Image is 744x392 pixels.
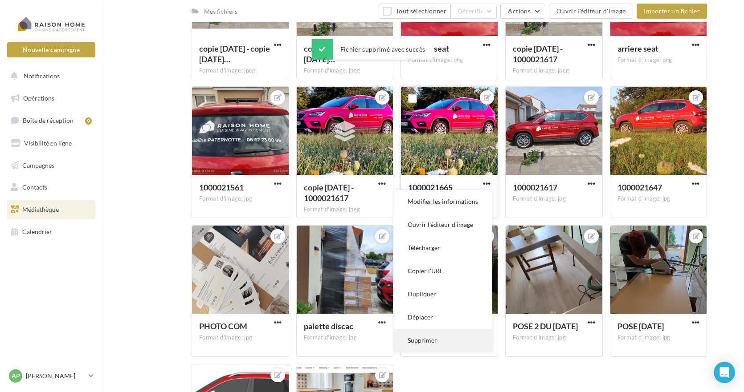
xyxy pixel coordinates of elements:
[304,206,386,214] div: Format d'image: jpeg
[23,117,74,124] span: Boîte de réception
[304,334,386,342] div: Format d'image: jpg
[513,321,578,331] span: POSE 2 DU 16 JUILLET
[513,44,563,64] span: copie 07-08-2025 - 1000021617
[199,67,282,75] div: Format d'image: jpeg
[393,259,492,283] button: Copier l'URL
[513,182,557,192] span: 1000021617
[475,8,482,15] span: (0)
[5,156,97,175] a: Campagnes
[7,368,95,384] a: AP [PERSON_NAME]
[24,139,72,147] span: Visibilité en ligne
[408,56,491,64] div: Format d'image: png
[5,67,94,85] button: Notifications
[199,321,247,331] span: PHOTO COM
[22,206,59,213] span: Médiathèque
[199,44,270,64] span: copie 07-08-2025 - copie 07-08-2025 - copie 07-08-2025 - 1000021617
[549,4,633,19] button: Ouvrir l'éditeur d'image
[5,200,97,219] a: Médiathèque
[304,44,375,64] span: copie 07-08-2025 - copie 07-08-2025 - 1000021617
[393,306,492,329] button: Déplacer
[199,182,244,192] span: 1000021561
[85,117,92,125] div: 9
[22,183,47,191] span: Contacts
[379,4,450,19] button: Tout sélectionner
[408,182,453,192] span: 1000021665
[199,195,282,203] div: Format d'image: jpg
[7,42,95,57] button: Nouvelle campagne
[617,334,700,342] div: Format d'image: jpg
[22,161,54,169] span: Campagnes
[637,4,707,19] button: Importer un fichier
[617,321,664,331] span: POSE 16 JUILLET
[513,67,595,75] div: Format d'image: jpeg
[304,67,386,75] div: Format d'image: jpeg
[500,4,545,19] button: Actions
[513,334,595,342] div: Format d'image: jpg
[304,182,354,203] span: copie 07-08-2025 - 1000021617
[393,283,492,306] button: Dupliquer
[617,56,700,64] div: Format d'image: png
[617,44,658,53] span: arriere seat
[393,236,492,259] button: Télécharger
[513,195,595,203] div: Format d'image: jpg
[617,195,700,203] div: Format d'image: jpg
[199,334,282,342] div: Format d'image: jpg
[508,7,530,15] span: Actions
[450,4,497,19] button: Gérer(0)
[5,178,97,197] a: Contacts
[5,89,97,108] a: Opérations
[644,7,700,15] span: Importer un fichier
[393,190,492,213] button: Modifier les informations
[714,362,735,383] div: Open Intercom Messenger
[5,134,97,153] a: Visibilité en ligne
[12,372,20,380] span: AP
[204,7,237,16] div: Mes fichiers
[5,111,97,130] a: Boîte de réception9
[393,213,492,236] button: Ouvrir l'éditeur d'image
[617,182,662,192] span: 1000021647
[312,39,433,60] div: Fichier supprimé avec succès
[5,222,97,241] a: Calendrier
[23,94,54,102] span: Opérations
[304,321,353,331] span: palette discac
[26,372,85,380] p: [PERSON_NAME]
[24,72,60,80] span: Notifications
[393,329,492,352] button: Supprimer
[22,228,52,235] span: Calendrier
